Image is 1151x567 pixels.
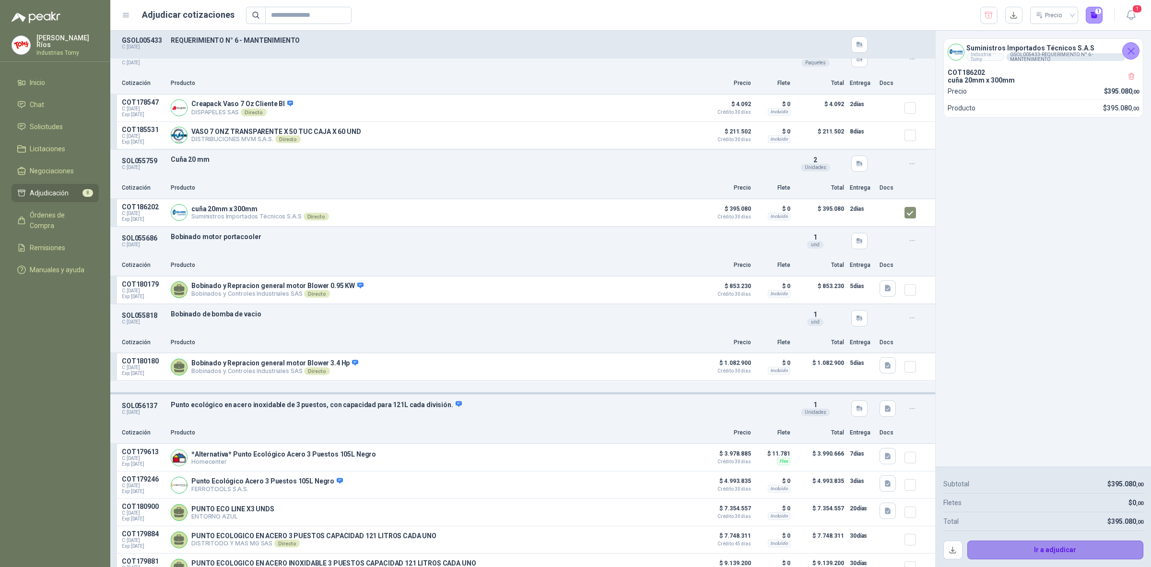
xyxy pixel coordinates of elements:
p: Producto [171,79,697,88]
p: Punto ecológico en acero inoxidable de 3 puestos, con capacidad para 121L cada división. [171,400,786,409]
p: Producto [171,428,697,437]
p: 8 días [850,126,874,137]
p: COT179881 [122,557,165,565]
p: DISPAPELES SAS [191,109,293,116]
span: Crédito 30 días [703,292,751,297]
p: COT186202 [122,203,165,211]
span: ,00 [1136,500,1143,507]
a: Adjudicación8 [12,184,99,202]
span: Crédito 30 días [703,514,751,519]
p: $ 0 [757,98,790,110]
span: Exp: [DATE] [122,489,165,495]
p: SOL056137 [122,402,165,410]
img: Company Logo [12,36,30,54]
span: Exp: [DATE] [122,139,165,145]
p: Precio [703,79,751,88]
p: PUNTO ECOLOGICO EN ACERO 3 PUESTOS CAPACIDAD 121 LITROS CADA UNO [191,532,436,540]
p: $ 7.354.557 [703,503,751,519]
p: Subtotal [943,479,969,489]
p: $ 0 [757,475,790,487]
p: Entrega [850,79,874,88]
p: Producto [171,261,697,270]
p: SOL055759 [122,157,165,165]
span: Crédito 30 días [703,215,751,219]
div: Precio [1036,8,1064,23]
p: COT180900 [122,503,165,510]
a: Manuales y ayuda [12,261,99,279]
div: und [807,241,823,249]
div: Industria Tomy [966,53,1004,61]
a: Negociaciones [12,162,99,180]
p: Total [796,428,844,437]
p: Cotización [122,183,165,193]
div: Incluido [768,290,790,298]
div: Flex [777,458,790,465]
span: 8 [82,189,93,197]
p: Docs [880,338,899,347]
p: COT178547 [122,98,165,106]
p: Precio [703,338,751,347]
a: Licitaciones [12,140,99,158]
span: Crédito 30 días [703,369,751,374]
span: 1 [813,401,817,409]
span: 0 [1132,499,1143,507]
p: Cotización [122,338,165,347]
p: C: [DATE] [122,242,165,248]
div: Directo [275,135,301,143]
span: C: [DATE] [122,483,165,489]
span: C: [DATE] [122,510,165,516]
p: $ 0 [757,126,790,137]
div: und [807,318,823,326]
p: C: [DATE] [122,410,165,415]
p: $ 211.502 [796,126,844,145]
p: $ 1.082.900 [796,357,844,376]
p: $ 1.082.900 [703,357,751,374]
p: $ 395.080 [703,203,751,219]
span: 395.080 [1111,518,1143,525]
p: $ 853.230 [703,280,751,297]
span: ,00 [1136,519,1143,525]
span: Inicio [30,77,45,88]
div: GSOL005433 - REQUERIMIENTO N° 6 - MANTENIMIENTO [1006,53,1125,61]
p: 20 días [850,503,874,514]
p: $ 395.080 [796,203,844,222]
p: Cotización [122,428,165,437]
span: C: [DATE] [122,288,165,294]
div: Directo [304,213,329,220]
p: Cuña 20 mm [171,156,786,163]
p: $ 7.354.557 [796,503,844,522]
p: VASO 7 ONZ TRANSPARENTE X 50 TUC CAJA X 60 UND [191,128,361,135]
p: COT186202 [948,69,1139,76]
span: 2 [813,156,817,164]
p: [PERSON_NAME] Ríos [36,35,99,48]
p: 30 días [850,530,874,542]
span: Exp: [DATE] [122,461,165,467]
div: Incluido [768,108,790,116]
p: COT180179 [122,280,165,288]
p: Flete [757,428,790,437]
p: $ [1104,86,1139,97]
div: Company LogoSuministros Importados Técnicos S.A.SIndustria TomyGSOL005433-REQUERIMIENTO N° 6 - MA... [944,39,1143,65]
p: $ 11.781 [757,448,790,459]
p: Producto [948,103,975,113]
span: Crédito 30 días [703,459,751,464]
p: Bobinados y Controles Industriales SAS [191,367,358,375]
p: $ 0 [757,357,790,369]
p: C: [DATE] [122,60,165,66]
p: Creapack Vaso 7 Oz Cliente Bl [191,100,293,109]
div: Directo [241,109,266,116]
div: Incluido [768,485,790,493]
p: Precio [703,428,751,437]
p: $ 7.748.311 [796,530,844,549]
div: Incluido [768,213,790,220]
p: 3 días [850,475,874,487]
p: Precio [948,86,967,97]
img: Logo peakr [12,12,60,23]
p: 2 días [850,203,874,215]
img: Company Logo [171,100,187,116]
img: Company Logo [171,450,187,466]
button: Cerrar [1122,42,1139,60]
p: C: [DATE] [122,165,165,170]
span: Exp: [DATE] [122,543,165,549]
span: Exp: [DATE] [122,112,165,118]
